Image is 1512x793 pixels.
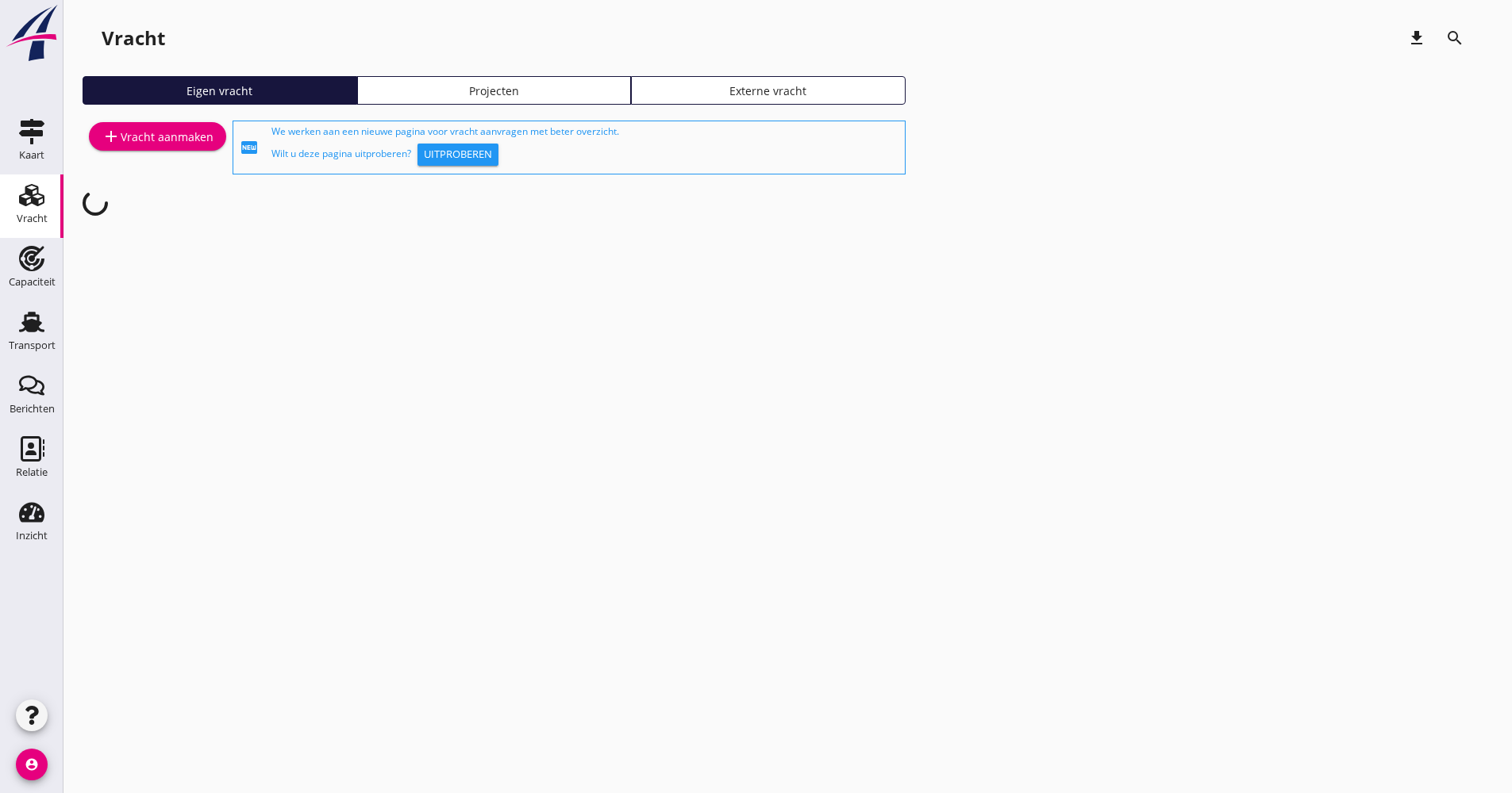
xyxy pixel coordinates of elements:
[17,213,48,224] div: Vracht
[89,122,226,151] a: Vracht aanmaken
[638,82,898,99] div: Externe vracht
[1445,29,1464,48] i: search
[10,404,55,414] div: Berichten
[16,749,48,780] i: account_circle
[102,127,214,146] div: Vracht aanmaken
[364,82,625,99] div: Projecten
[631,76,906,105] a: Externe vracht
[1407,29,1426,48] i: download
[417,144,498,166] button: Uitproberen
[90,82,350,99] div: Eigen vracht
[3,4,60,63] img: logo-small.a267ee39.svg
[357,76,632,105] a: Projecten
[9,340,56,351] div: Transport
[102,127,121,146] i: add
[240,138,259,157] i: fiber_new
[16,467,48,477] div: Relatie
[19,150,44,160] div: Kaart
[9,277,56,287] div: Capaciteit
[83,76,357,105] a: Eigen vracht
[16,531,48,541] div: Inzicht
[271,125,898,170] div: We werken aan een nieuwe pagina voor vracht aanvragen met beter overzicht. Wilt u deze pagina uit...
[424,147,492,163] div: Uitproberen
[102,25,165,51] div: Vracht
